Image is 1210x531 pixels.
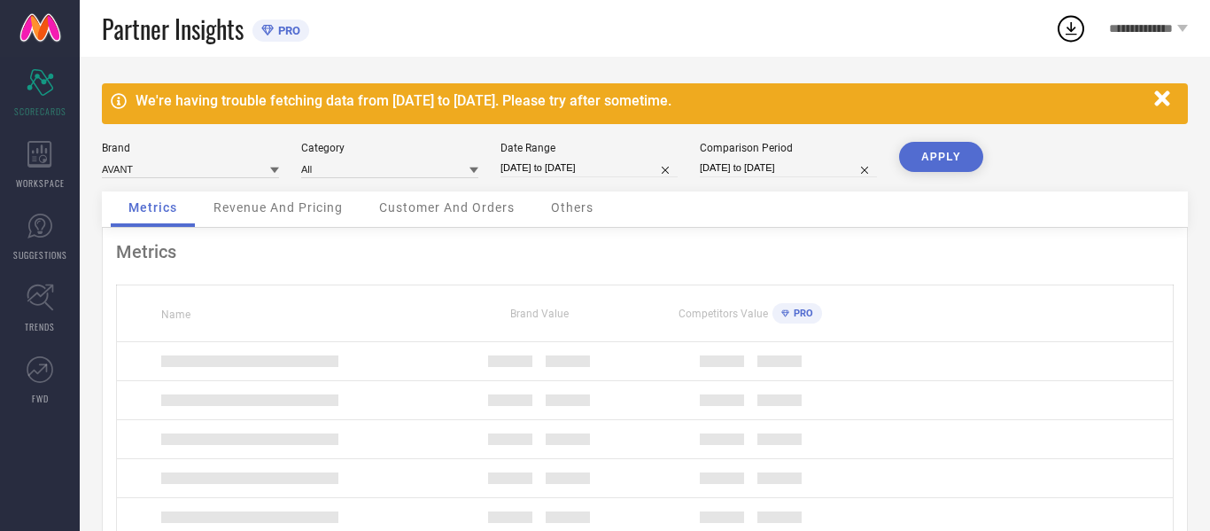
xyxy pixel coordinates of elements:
[128,200,177,215] span: Metrics
[500,142,678,154] div: Date Range
[551,200,593,215] span: Others
[161,308,190,321] span: Name
[700,159,877,177] input: Select comparison period
[899,142,983,172] button: APPLY
[16,176,65,190] span: WORKSPACE
[116,241,1174,262] div: Metrics
[25,320,55,333] span: TRENDS
[510,308,569,320] span: Brand Value
[14,105,66,118] span: SCORECARDS
[1055,12,1087,44] div: Open download list
[500,159,678,177] input: Select date range
[102,11,244,47] span: Partner Insights
[274,24,300,37] span: PRO
[32,392,49,405] span: FWD
[700,142,877,154] div: Comparison Period
[789,308,813,319] span: PRO
[136,92,1145,109] div: We're having trouble fetching data from [DATE] to [DATE]. Please try after sometime.
[213,200,343,215] span: Revenue And Pricing
[102,142,279,154] div: Brand
[13,248,67,262] span: SUGGESTIONS
[379,200,515,215] span: Customer And Orders
[679,308,768,320] span: Competitors Value
[301,142,478,154] div: Category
